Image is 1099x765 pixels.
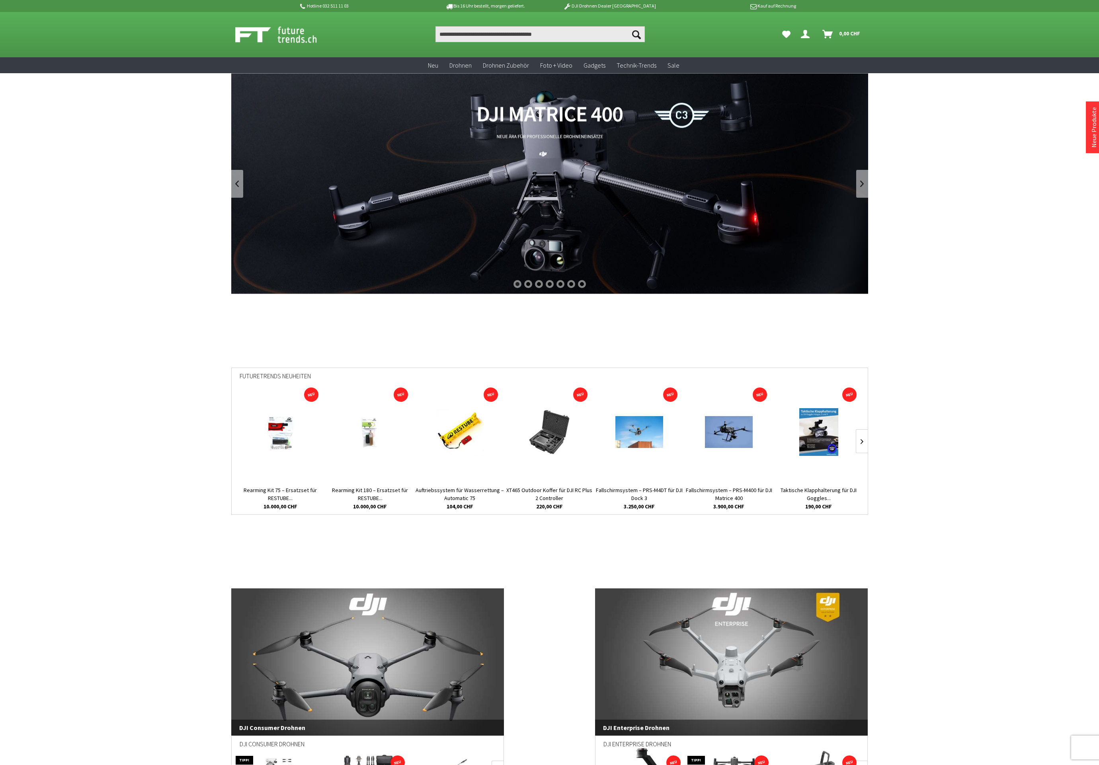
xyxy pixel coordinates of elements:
[578,57,611,74] a: Gadgets
[256,408,304,456] img: Rearming Kit 75 – Ersatzset für RESTUBE Automatic 75
[422,57,444,74] a: Neu
[415,486,504,502] a: Auftriebssystem für Wasserrettung – Automatic 75
[325,486,415,502] a: Rearming Kit 180 – Ersatzset für RESTUBE...
[240,736,496,758] div: DJI Consumer Drohnen
[617,61,656,69] span: Technik-Trends
[435,26,645,42] input: Produkt, Marke, Kategorie, EAN, Artikelnummer…
[556,280,564,288] div: 5
[672,1,796,11] p: Kauf auf Rechnung
[684,486,774,502] a: Fallschirmsystem – PRS-M400 für DJI Matrice 400
[594,486,684,502] a: Fallschirmsystem – PRS-M4DT für DJI Dock 3
[447,502,473,510] span: 104,00 CHF
[799,408,838,456] img: Taktische Klapphalterung für DJI Goggles Integra, 2 und 3
[805,502,832,510] span: 190,00 CHF
[624,502,655,510] span: 3.250,00 CHF
[713,502,744,510] span: 3.900,00 CHF
[839,27,860,40] span: 0,00 CHF
[774,486,863,502] a: Taktische Klapphalterung für DJI Goggles...
[668,61,679,69] span: Sale
[449,61,472,69] span: Drohnen
[628,26,645,42] button: Suchen
[483,61,529,69] span: Drohnen Zubehör
[231,73,868,294] a: DJI Matrice 400
[477,57,535,74] a: Drohnen Zubehör
[1090,107,1098,148] a: Neue Produkte
[611,57,662,74] a: Technik-Trends
[536,502,563,510] span: 220,00 CHF
[236,486,325,502] a: Rearming Kit 75 – Ersatzset für RESTUBE...
[546,280,554,288] div: 4
[264,502,297,510] span: 10.000,00 CHF
[578,280,586,288] div: 7
[705,408,753,456] img: Fallschirmsystem – PRS-M400 für DJI Matrice 400
[819,26,864,42] a: Warenkorb
[346,408,394,456] img: Rearming Kit 180 – Ersatzset für RESTUBE Automatic PRO
[535,280,543,288] div: 3
[353,502,387,510] span: 10.000,00 CHF
[235,25,334,45] img: Shop Futuretrends - zur Startseite wechseln
[595,720,868,736] span: DJI Enterprise Drohnen
[524,280,532,288] div: 2
[299,1,423,11] p: Hotline 032 511 11 03
[540,61,572,69] span: Foto + Video
[231,720,504,736] span: DJI Consumer Drohnen
[798,26,816,42] a: Dein Konto
[584,61,605,69] span: Gadgets
[525,408,573,456] img: XT465 Outdoor Koffer für DJI RC Plus 2 Controller
[603,736,860,758] div: DJI Enterprise Drohnen
[615,408,663,456] img: Fallschirmsystem – PRS-M4DT für DJI Dock 3
[505,486,594,502] a: XT465 Outdoor Koffer für DJI RC Plus 2 Controller
[423,1,547,11] p: Bis 16 Uhr bestellt, morgen geliefert.
[595,588,868,736] a: DJI Enterprise Drohnen
[662,57,685,74] a: Sale
[436,408,484,456] img: Auftriebssystem für Wasserrettung – Automatic 75
[863,486,953,502] a: Fallschirmsystem – PRS-M4S für DJI Matrice 4...
[428,61,438,69] span: Neu
[535,57,578,74] a: Foto + Video
[567,280,575,288] div: 6
[778,26,794,42] a: Meine Favoriten
[513,280,521,288] div: 1
[547,1,672,11] p: DJI Drohnen Dealer [GEOGRAPHIC_DATA]
[444,57,477,74] a: Drohnen
[240,368,860,390] div: Futuretrends Neuheiten
[231,588,504,736] a: DJI Consumer Drohnen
